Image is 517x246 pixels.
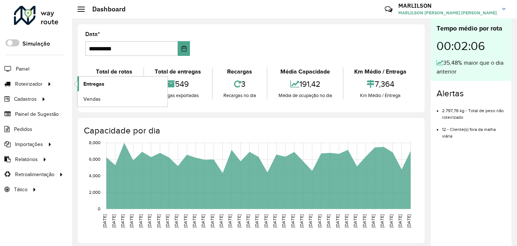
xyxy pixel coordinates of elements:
text: [DATE] [380,214,384,228]
text: [DATE] [183,214,188,228]
text: [DATE] [344,214,349,228]
div: 3 [215,76,265,92]
label: Data [85,30,100,39]
text: [DATE] [290,214,295,228]
text: 8,000 [89,140,100,145]
div: Tempo médio por rota [437,24,506,33]
li: 12 - Cliente(s) fora da malha viária [442,121,506,139]
label: Simulação [22,39,50,48]
div: Km Médio / Entrega [345,92,416,99]
text: [DATE] [281,214,286,228]
text: [DATE] [299,214,304,228]
div: Entregas exportadas [146,92,210,99]
span: Relatórios [15,156,38,163]
text: [DATE] [272,214,277,228]
span: Cadastros [14,95,37,103]
text: [DATE] [129,214,134,228]
text: [DATE] [326,214,331,228]
text: [DATE] [111,214,116,228]
text: [DATE] [192,214,197,228]
span: Importações [15,140,43,148]
text: [DATE] [389,214,394,228]
div: 191,42 [269,76,341,92]
span: Retroalimentação [15,171,54,178]
text: [DATE] [255,214,259,228]
span: MARLILSON [PERSON_NAME] [PERSON_NAME] [398,10,497,16]
span: Entregas [83,80,104,88]
text: [DATE] [165,214,170,228]
div: Média Capacidade [269,67,341,76]
div: Total de entregas [146,67,210,76]
div: 7,364 [345,76,416,92]
text: [DATE] [317,214,322,228]
div: Km Médio / Entrega [345,67,416,76]
h2: Dashboard [85,5,126,13]
text: [DATE] [308,214,313,228]
a: Contato Rápido [381,1,396,17]
text: [DATE] [174,214,179,228]
text: [DATE] [353,214,358,228]
div: Recargas no dia [215,92,265,99]
div: 00:02:06 [437,33,506,58]
div: Total de rotas [87,67,141,76]
text: [DATE] [156,214,161,228]
h4: Capacidade por dia [84,125,417,136]
div: Média de ocupação no dia [269,92,341,99]
h3: MARLILSON [398,2,497,9]
text: 0 [98,206,100,211]
text: [DATE] [263,214,268,228]
h4: Alertas [437,88,506,99]
span: Tático [14,186,28,193]
text: [DATE] [102,214,107,228]
text: [DATE] [237,214,241,228]
text: [DATE] [147,214,152,228]
text: [DATE] [210,214,215,228]
div: 35,48% maior que o dia anterior [437,58,506,76]
text: [DATE] [138,214,143,228]
text: [DATE] [335,214,340,228]
text: 2,000 [89,190,100,195]
span: Vendas [83,95,101,103]
text: [DATE] [362,214,367,228]
text: 6,000 [89,157,100,162]
text: [DATE] [398,214,402,228]
span: Roteirizador [15,80,43,88]
text: [DATE] [201,214,205,228]
text: [DATE] [120,214,125,228]
span: Painel de Sugestão [15,110,59,118]
text: [DATE] [219,214,223,228]
li: 2.797,76 kg - Total de peso não roteirizado [442,102,506,121]
span: Pedidos [14,125,32,133]
text: [DATE] [245,214,250,228]
text: [DATE] [371,214,376,228]
a: Entregas [78,76,168,91]
div: Recargas [215,67,265,76]
span: Painel [16,65,29,73]
text: [DATE] [227,214,232,228]
div: 549 [146,76,210,92]
text: 4,000 [89,173,100,178]
a: Vendas [78,92,168,106]
button: Choose Date [178,41,190,56]
text: [DATE] [407,214,412,228]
